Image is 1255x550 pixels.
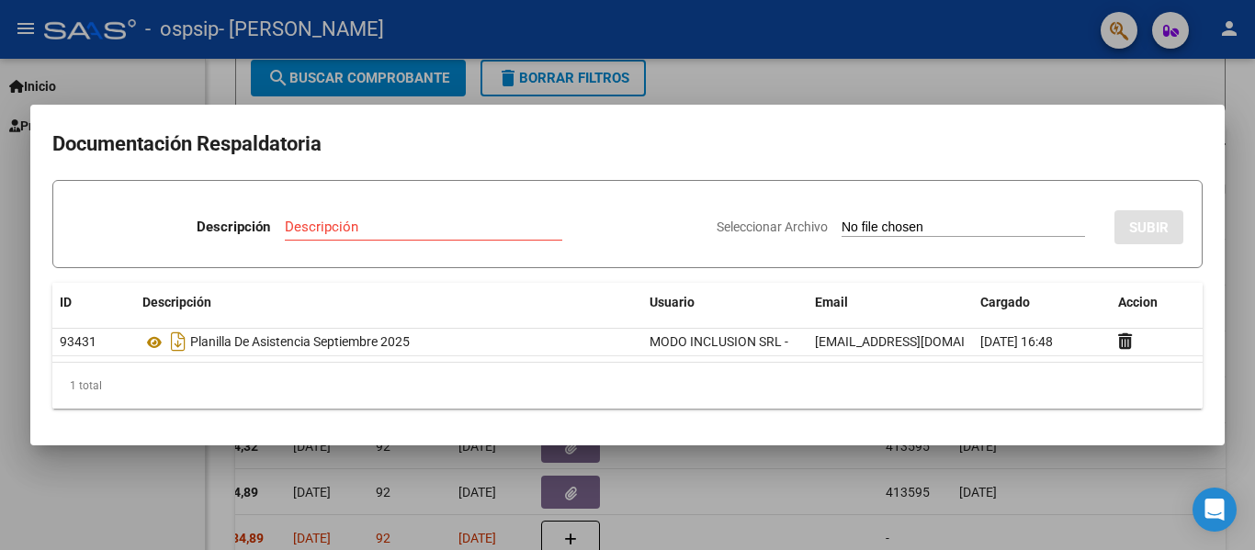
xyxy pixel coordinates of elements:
[980,334,1053,349] span: [DATE] 16:48
[1129,219,1169,236] span: SUBIR
[650,295,695,309] span: Usuario
[52,283,135,322] datatable-header-cell: ID
[60,295,72,309] span: ID
[1118,295,1158,309] span: Accion
[808,283,973,322] datatable-header-cell: Email
[1111,283,1203,322] datatable-header-cell: Accion
[52,363,1203,409] div: 1 total
[980,295,1030,309] span: Cargado
[642,283,808,322] datatable-header-cell: Usuario
[142,327,635,356] div: Planilla De Asistencia Septiembre 2025
[815,334,1019,349] span: [EMAIL_ADDRESS][DOMAIN_NAME]
[1193,488,1237,532] div: Open Intercom Messenger
[52,127,1203,162] h2: Documentación Respaldatoria
[717,219,828,234] span: Seleccionar Archivo
[650,334,788,349] span: MODO INCLUSION SRL -
[135,283,642,322] datatable-header-cell: Descripción
[60,334,96,349] span: 93431
[815,295,848,309] span: Email
[166,327,190,356] i: Descargar documento
[142,295,211,309] span: Descripción
[1114,210,1183,244] button: SUBIR
[973,283,1111,322] datatable-header-cell: Cargado
[197,217,270,238] p: Descripción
